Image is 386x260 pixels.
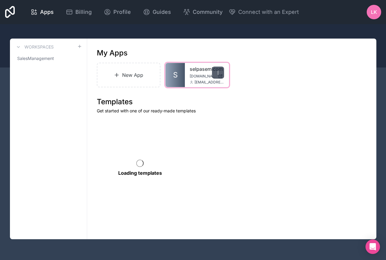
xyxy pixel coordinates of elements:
[166,63,185,87] a: S
[173,70,178,80] span: S
[371,8,377,16] span: LK
[193,8,223,16] span: Community
[195,80,224,85] span: [EMAIL_ADDRESS][DOMAIN_NAME]
[113,8,131,16] span: Profile
[26,5,59,19] a: Apps
[15,53,82,64] a: SalesManagement
[61,5,96,19] a: Billing
[190,74,224,79] a: [DOMAIN_NAME]
[75,8,92,16] span: Billing
[190,74,216,79] span: [DOMAIN_NAME]
[99,5,136,19] a: Profile
[17,55,54,61] span: SalesManagement
[153,8,171,16] span: Guides
[238,8,299,16] span: Connect with an Expert
[24,44,54,50] h3: Workspaces
[365,240,380,254] div: Open Intercom Messenger
[97,108,367,114] p: Get started with one of our ready-made templates
[138,5,176,19] a: Guides
[118,169,162,177] p: Loading templates
[15,43,54,51] a: Workspaces
[40,8,54,16] span: Apps
[97,97,367,107] h1: Templates
[97,63,161,87] a: New App
[97,48,128,58] h1: My Apps
[178,5,227,19] a: Community
[190,65,224,73] a: selpasemicom
[229,8,299,16] button: Connect with an Expert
